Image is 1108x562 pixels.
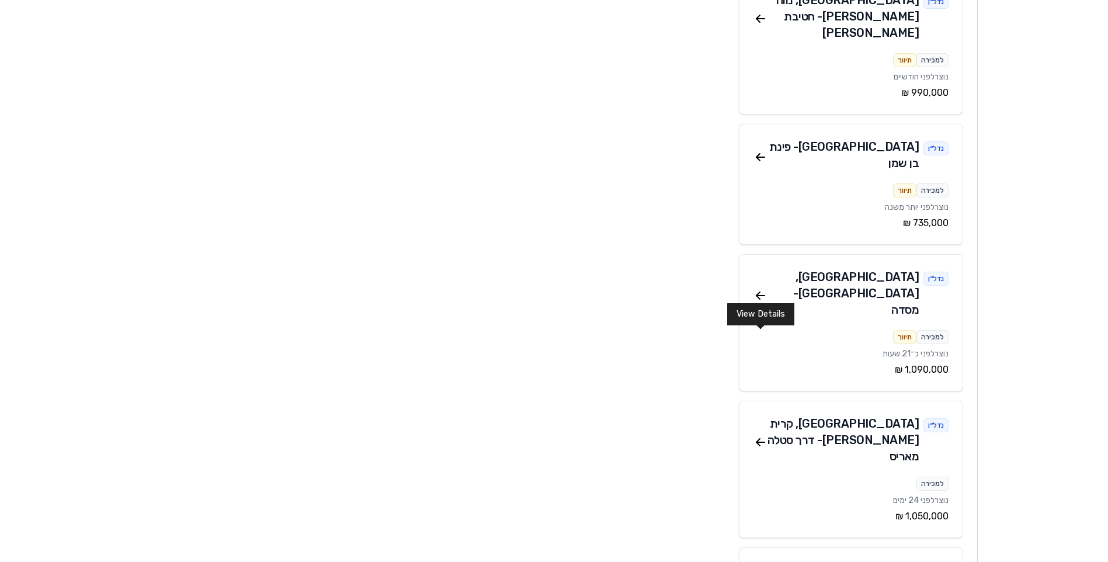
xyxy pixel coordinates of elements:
[916,183,949,197] div: למכירה
[916,477,949,491] div: למכירה
[923,272,949,286] div: נדל״ן
[767,138,919,171] div: [GEOGRAPHIC_DATA] - פינת בן שמן
[753,509,949,523] div: ‏1,050,000 ‏₪
[753,363,949,377] div: ‏1,090,000 ‏₪
[916,53,949,67] div: למכירה
[893,183,916,197] div: תיווך
[916,330,949,344] div: למכירה
[883,349,949,359] span: נוצר לפני כ־21 שעות
[753,86,949,100] div: ‏990,000 ‏₪
[767,269,919,318] div: [GEOGRAPHIC_DATA] , [GEOGRAPHIC_DATA] - מסדה
[923,141,949,155] div: נדל״ן
[894,72,949,82] span: נוצר לפני חודשיים
[767,415,919,464] div: [GEOGRAPHIC_DATA] , קרית [PERSON_NAME] - דרך סטלה מאריס
[893,330,916,344] div: תיווך
[753,216,949,230] div: ‏735,000 ‏₪
[893,53,916,67] div: תיווך
[923,418,949,432] div: נדל״ן
[893,495,949,505] span: נוצר לפני 24 ימים
[885,202,949,212] span: נוצר לפני יותר משנה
